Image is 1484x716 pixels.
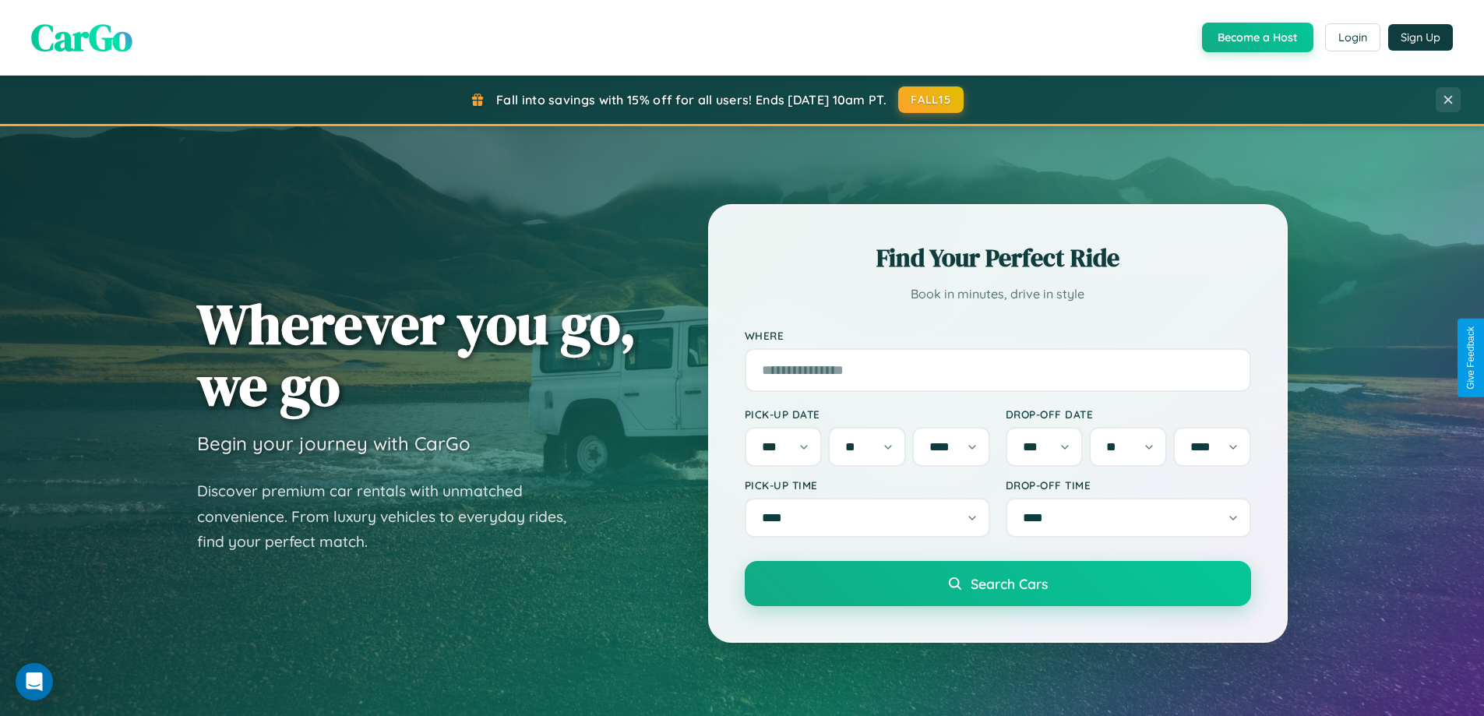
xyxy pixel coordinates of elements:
p: Book in minutes, drive in style [745,283,1251,305]
label: Pick-up Time [745,478,990,492]
h1: Wherever you go, we go [197,293,636,416]
div: Give Feedback [1465,326,1476,390]
label: Drop-off Time [1006,478,1251,492]
p: Discover premium car rentals with unmatched convenience. From luxury vehicles to everyday rides, ... [197,478,587,555]
label: Pick-up Date [745,407,990,421]
span: CarGo [31,12,132,63]
button: Login [1325,23,1380,51]
span: Fall into savings with 15% off for all users! Ends [DATE] 10am PT. [496,92,887,108]
h3: Begin your journey with CarGo [197,432,471,455]
button: FALL15 [898,86,964,113]
button: Become a Host [1202,23,1313,52]
label: Drop-off Date [1006,407,1251,421]
button: Sign Up [1388,24,1453,51]
label: Where [745,329,1251,342]
span: Search Cars [971,575,1048,592]
h2: Find Your Perfect Ride [745,241,1251,275]
div: Open Intercom Messenger [16,663,53,700]
button: Search Cars [745,561,1251,606]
